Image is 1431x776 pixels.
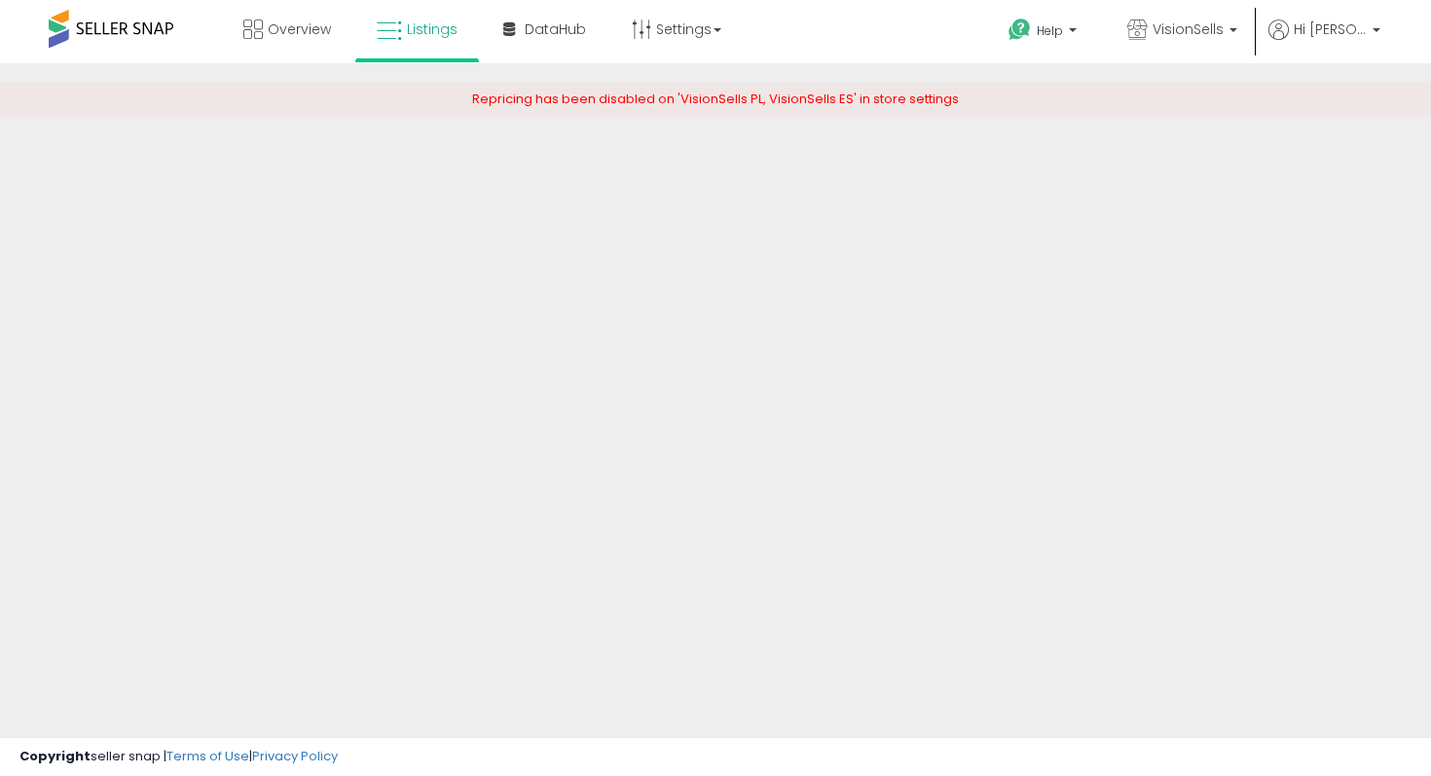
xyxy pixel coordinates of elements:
span: Repricing has been disabled on 'VisionSells PL, VisionSells ES' in store settings [472,90,959,108]
span: Hi [PERSON_NAME] [1294,19,1367,39]
span: DataHub [525,19,586,39]
strong: Copyright [19,747,91,765]
i: Get Help [1008,18,1032,42]
a: Privacy Policy [252,747,338,765]
a: Terms of Use [166,747,249,765]
div: seller snap | | [19,748,338,766]
span: Overview [268,19,331,39]
span: Help [1037,22,1063,39]
span: Listings [407,19,458,39]
span: VisionSells [1153,19,1224,39]
a: Help [993,3,1096,63]
a: Hi [PERSON_NAME] [1268,19,1380,63]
